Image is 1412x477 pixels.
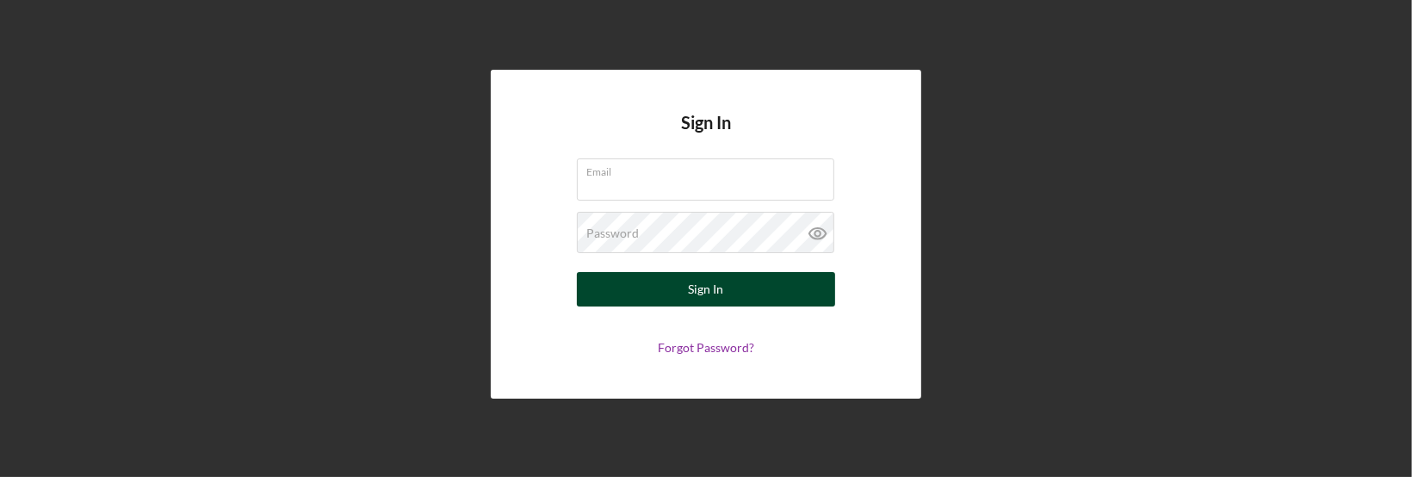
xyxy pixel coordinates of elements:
[577,272,835,307] button: Sign In
[586,226,639,240] label: Password
[586,159,834,178] label: Email
[658,340,754,355] a: Forgot Password?
[689,272,724,307] div: Sign In
[681,113,731,158] h4: Sign In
